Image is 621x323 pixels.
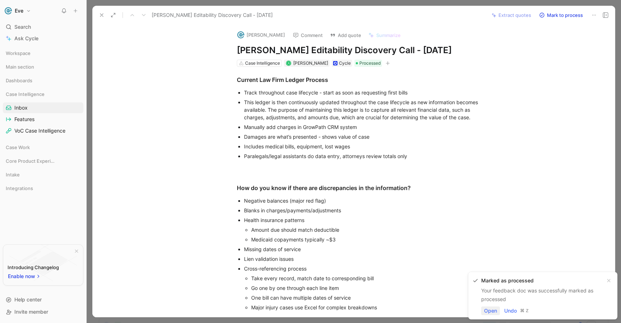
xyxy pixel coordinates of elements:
[15,8,23,14] h1: Eve
[3,75,83,86] div: Dashboards
[8,272,36,281] span: Enable now
[244,207,486,214] div: Blanks in charges/payments/adjustments
[354,60,382,67] div: Processed
[152,11,273,19] span: [PERSON_NAME] Editability Discovery Call - [DATE]
[6,91,45,98] span: Case Intelligence
[3,306,83,317] div: Invite member
[481,276,602,285] div: Marked as processed
[6,171,20,178] span: Intake
[237,45,486,56] h1: [PERSON_NAME] Editability Discovery Call - [DATE]
[234,29,288,40] button: logo[PERSON_NAME]
[290,30,326,40] button: Comment
[5,7,12,14] img: Eve
[3,61,83,74] div: Main section
[3,156,83,169] div: Core Product Experience
[3,33,83,44] a: Ask Cycle
[251,294,486,301] div: One bill can have multiple dates of service
[6,77,32,84] span: Dashboards
[14,104,28,111] span: Inbox
[6,144,30,151] span: Case Work
[8,272,41,281] button: Enable now
[3,169,83,182] div: Intake
[525,307,530,314] div: Z
[14,34,38,43] span: Ask Cycle
[3,6,33,16] button: EveEve
[504,306,517,315] span: Undo
[14,296,42,303] span: Help center
[14,116,34,123] span: Features
[251,304,486,311] div: Major injury cases use Excel for complex breakdowns
[3,114,83,125] a: Features
[3,89,83,100] div: Case Intelligence
[244,245,486,253] div: Missing dates of service
[484,306,497,315] span: Open
[14,127,65,134] span: VoC Case Intelligence
[365,30,404,40] button: Summarize
[536,10,586,20] button: Mark to process
[501,306,533,315] button: Undo⌘Z
[245,60,280,67] div: Case Intelligence
[3,294,83,305] div: Help center
[244,133,486,140] div: Damages are what’s presented - shows value of case
[251,236,486,243] div: Medicaid copayments typically ~$3
[3,183,83,194] div: Integrations
[481,306,500,315] button: Open
[244,197,486,204] div: Negative balances (major red flag)
[14,309,48,315] span: Invite member
[8,263,59,272] div: Introducing Changelog
[376,32,401,38] span: Summarize
[251,284,486,292] div: Go one by one through each line item
[293,60,328,66] span: [PERSON_NAME]
[3,75,83,88] div: Dashboards
[3,142,83,153] div: Case Work
[3,156,83,166] div: Core Product Experience
[244,89,486,96] div: Track throughout case lifecycle - start as soon as requesting first bills
[286,61,290,65] div: A
[251,226,486,234] div: Amount due should match deductible
[339,60,351,67] div: Cycle
[14,23,31,31] span: Search
[244,216,486,224] div: Health insurance patterns
[244,99,479,120] span: This ledger is then continuously updated throughout the case lifecycle as new information becomes...
[327,30,364,40] button: Add quote
[237,75,486,84] div: Current Law Firm Ledger Process
[9,245,77,281] img: bg-BLZuj68n.svg
[6,63,34,70] span: Main section
[6,185,33,192] span: Integrations
[488,10,534,20] button: Extract quotes
[237,184,486,192] div: How do you know if there are discrepancies in the information?
[3,169,83,180] div: Intake
[244,265,486,272] div: Cross-referencing process
[481,287,593,302] span: Your feedback doc was successfully marked as processed
[3,48,83,59] div: Workspace
[6,157,55,165] span: Core Product Experience
[3,102,83,113] a: Inbox
[520,307,525,314] div: ⌘
[244,255,486,263] div: Lien validation issues
[3,89,83,136] div: Case IntelligenceInboxFeaturesVoC Case Intelligence
[251,274,486,282] div: Take every record, match date to corresponding bill
[244,143,486,150] div: Includes medical bills, equipment, lost wages
[359,60,381,67] span: Processed
[237,31,244,38] img: logo
[244,152,486,160] div: Paralegals/legal assistants do data entry, attorneys review totals only
[3,183,83,196] div: Integrations
[3,22,83,32] div: Search
[6,50,31,57] span: Workspace
[3,142,83,155] div: Case Work
[3,125,83,136] a: VoC Case Intelligence
[244,123,486,131] div: Manually add charges in GrowPath CRM system
[3,61,83,72] div: Main section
